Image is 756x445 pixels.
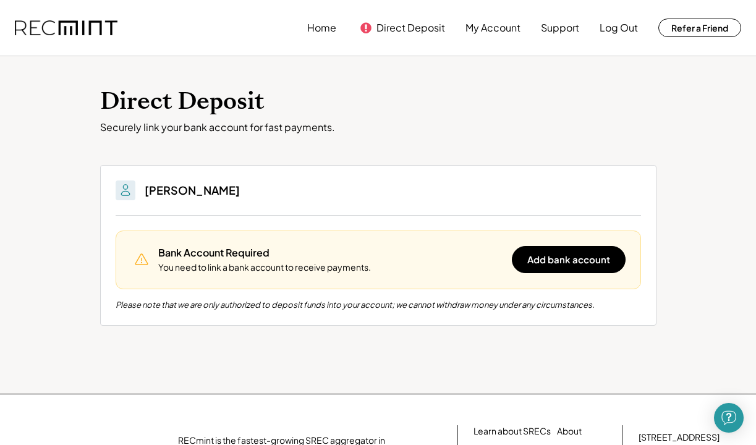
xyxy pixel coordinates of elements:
button: Add bank account [512,246,626,273]
a: Learn about SRECs [474,425,551,438]
h3: [PERSON_NAME] [145,183,240,197]
div: [STREET_ADDRESS] [639,431,720,444]
button: Direct Deposit [376,15,445,40]
h1: Direct Deposit [100,87,656,116]
div: Open Intercom Messenger [714,403,744,433]
div: Securely link your bank account for fast payments. [100,121,656,134]
a: About [557,425,582,438]
button: Log Out [600,15,638,40]
img: recmint-logotype%403x.png [15,20,117,36]
div: Please note that we are only authorized to deposit funds into your account; we cannot withdraw mo... [116,299,595,310]
img: People.svg [118,183,133,198]
button: My Account [465,15,520,40]
button: Support [541,15,579,40]
button: Home [307,15,336,40]
div: Bank Account Required [158,246,270,260]
button: Refer a Friend [658,19,741,37]
div: You need to link a bank account to receive payments. [158,261,371,274]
